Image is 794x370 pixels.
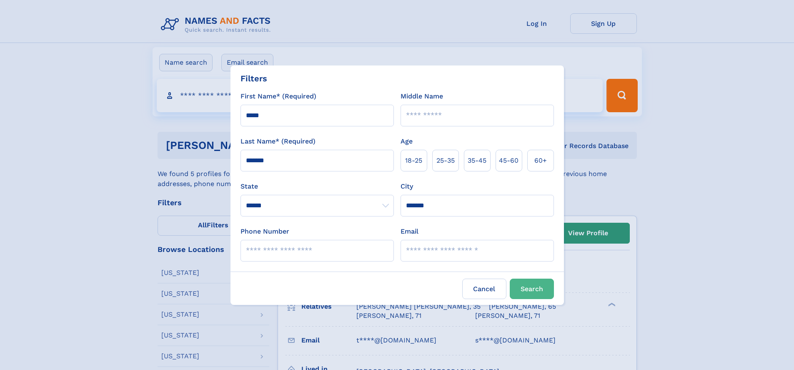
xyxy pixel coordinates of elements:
[401,136,413,146] label: Age
[405,156,422,166] span: 18‑25
[240,72,267,85] div: Filters
[499,156,518,166] span: 45‑60
[534,156,547,166] span: 60+
[462,279,506,299] label: Cancel
[401,227,418,237] label: Email
[240,91,316,101] label: First Name* (Required)
[510,279,554,299] button: Search
[436,156,455,166] span: 25‑35
[240,227,289,237] label: Phone Number
[401,91,443,101] label: Middle Name
[468,156,486,166] span: 35‑45
[401,181,413,191] label: City
[240,136,316,146] label: Last Name* (Required)
[240,181,394,191] label: State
